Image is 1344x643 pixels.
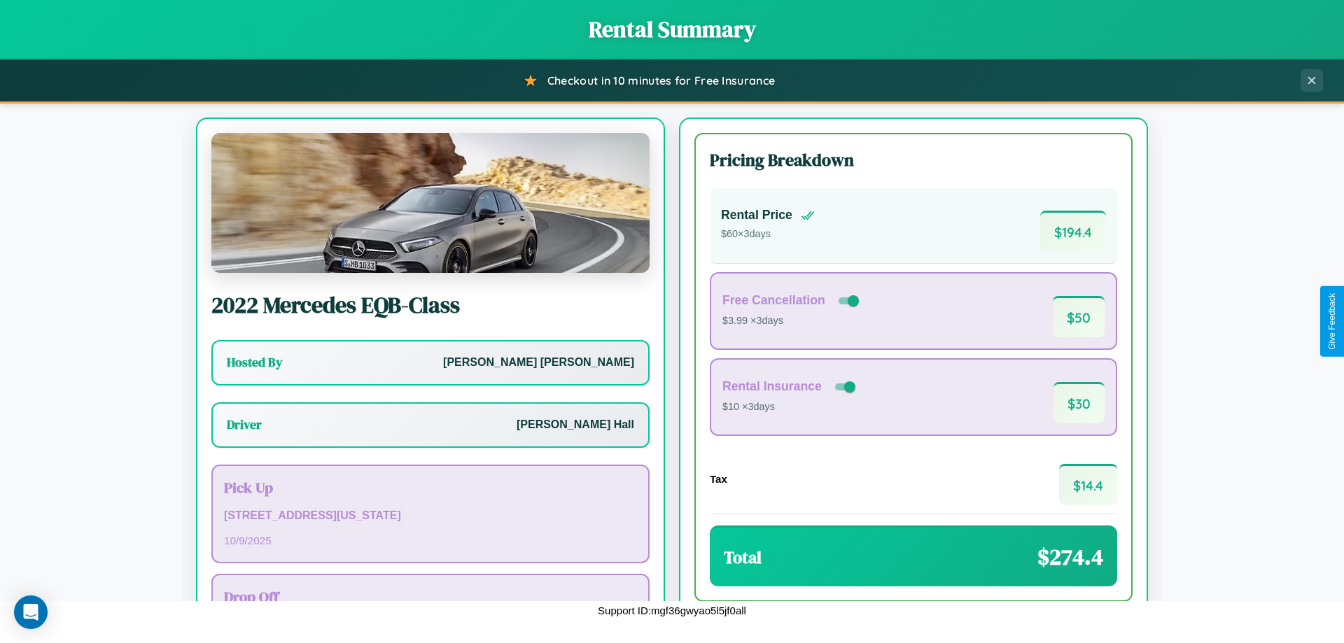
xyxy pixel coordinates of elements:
span: $ 274.4 [1037,542,1103,572]
h3: Pricing Breakdown [710,148,1117,171]
div: Open Intercom Messenger [14,595,48,629]
span: $ 194.4 [1040,211,1106,252]
h3: Driver [227,416,262,433]
p: Support ID: mgf36gwyao5l5jf0all [598,601,746,620]
h3: Total [724,546,762,569]
span: Checkout in 10 minutes for Free Insurance [547,73,775,87]
img: Mercedes EQB-Class [211,133,650,273]
h2: 2022 Mercedes EQB-Class [211,290,650,320]
h4: Rental Price [721,208,792,222]
h4: Tax [710,473,727,485]
h3: Hosted By [227,354,282,371]
span: $ 50 [1053,296,1105,337]
p: $10 × 3 days [722,398,858,416]
span: $ 14.4 [1059,464,1117,505]
div: Give Feedback [1327,293,1337,350]
p: [PERSON_NAME] [PERSON_NAME] [443,353,634,373]
span: $ 30 [1053,382,1105,423]
h4: Free Cancellation [722,293,825,308]
h3: Pick Up [224,477,637,497]
h1: Rental Summary [14,14,1330,45]
p: 10 / 9 / 2025 [224,531,637,550]
h3: Drop Off [224,586,637,607]
p: $3.99 × 3 days [722,312,862,330]
p: $ 60 × 3 days [721,225,815,243]
p: [PERSON_NAME] Hall [517,415,634,435]
p: [STREET_ADDRESS][US_STATE] [224,506,637,526]
h4: Rental Insurance [722,379,822,394]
